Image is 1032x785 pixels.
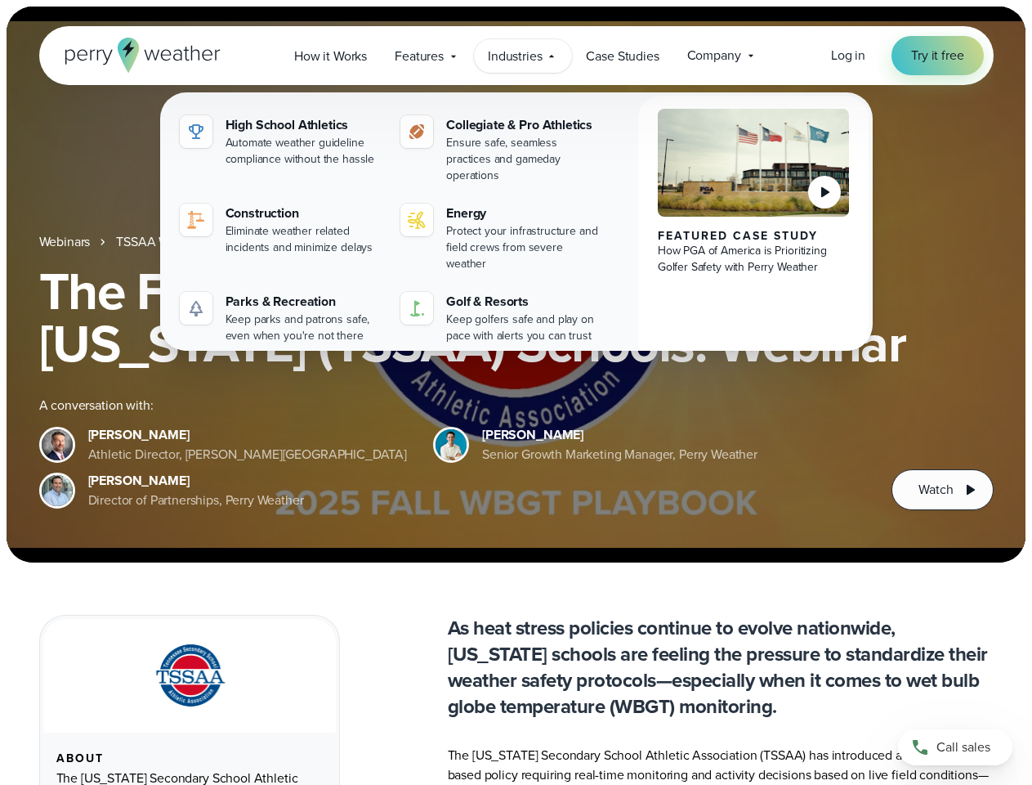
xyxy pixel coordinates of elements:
div: Construction [226,204,382,223]
div: Director of Partnerships, Perry Weather [88,491,304,510]
a: Parks & Recreation Keep parks and patrons safe, even when you're not there [173,285,388,351]
img: Brian Wyatt [42,429,73,460]
h1: The Fall WBGT Playbook for [US_STATE] (TSSAA) Schools: Webinar [39,265,994,370]
img: TSSAA-Tennessee-Secondary-School-Athletic-Association.svg [135,639,244,713]
img: Spencer Patton, Perry Weather [436,429,467,460]
div: Keep parks and patrons safe, even when you're not there [226,312,382,344]
div: High School Athletics [226,115,382,135]
div: About [56,752,323,765]
img: proathletics-icon@2x-1.svg [407,122,427,141]
div: Parks & Recreation [226,292,382,312]
a: High School Athletics Automate weather guideline compliance without the hassle [173,109,388,174]
span: Watch [918,480,953,500]
div: Featured Case Study [658,230,850,243]
span: Features [395,47,444,66]
div: A conversation with: [39,396,866,415]
span: Try it free [911,46,963,65]
a: Collegiate & Pro Athletics Ensure safe, seamless practices and gameday operations [394,109,609,191]
span: Call sales [936,738,990,757]
div: [PERSON_NAME] [88,471,304,491]
div: How PGA of America is Prioritizing Golfer Safety with Perry Weather [658,243,850,276]
p: As heat stress policies continue to evolve nationwide, [US_STATE] schools are feeling the pressur... [448,615,994,720]
a: How it Works [280,39,381,73]
a: Webinars [39,232,91,252]
nav: Breadcrumb [39,232,994,252]
a: PGA of America, Frisco Campus Featured Case Study How PGA of America is Prioritizing Golfer Safet... [638,96,869,364]
img: parks-icon-grey.svg [186,298,206,318]
div: Automate weather guideline compliance without the hassle [226,135,382,168]
a: Log in [831,46,865,65]
div: [PERSON_NAME] [482,425,757,445]
div: Ensure safe, seamless practices and gameday operations [446,135,602,184]
img: highschool-icon.svg [186,122,206,141]
a: Call sales [898,729,1012,765]
a: Energy Protect your infrastructure and field crews from severe weather [394,197,609,279]
div: Collegiate & Pro Athletics [446,115,602,135]
div: Golf & Resorts [446,292,602,312]
div: Senior Growth Marketing Manager, Perry Weather [482,445,757,464]
div: Keep golfers safe and play on pace with alerts you can trust [446,312,602,344]
button: Watch [891,469,993,510]
div: Eliminate weather related incidents and minimize delays [226,223,382,256]
span: Case Studies [586,47,659,66]
div: [PERSON_NAME] [88,425,408,445]
img: energy-icon@2x-1.svg [407,210,427,230]
img: Jeff Wood [42,475,73,506]
a: construction perry weather Construction Eliminate weather related incidents and minimize delays [173,197,388,262]
img: PGA of America, Frisco Campus [658,109,850,217]
img: construction perry weather [186,210,206,230]
div: Energy [446,204,602,223]
a: Try it free [891,36,983,75]
div: Protect your infrastructure and field crews from severe weather [446,223,602,272]
div: Athletic Director, [PERSON_NAME][GEOGRAPHIC_DATA] [88,445,408,464]
span: Industries [488,47,542,66]
img: golf-iconV2.svg [407,298,427,318]
span: How it Works [294,47,367,66]
a: Case Studies [572,39,672,73]
span: Company [687,46,741,65]
a: TSSAA WBGT Fall Playbook [116,232,271,252]
a: Golf & Resorts Keep golfers safe and play on pace with alerts you can trust [394,285,609,351]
